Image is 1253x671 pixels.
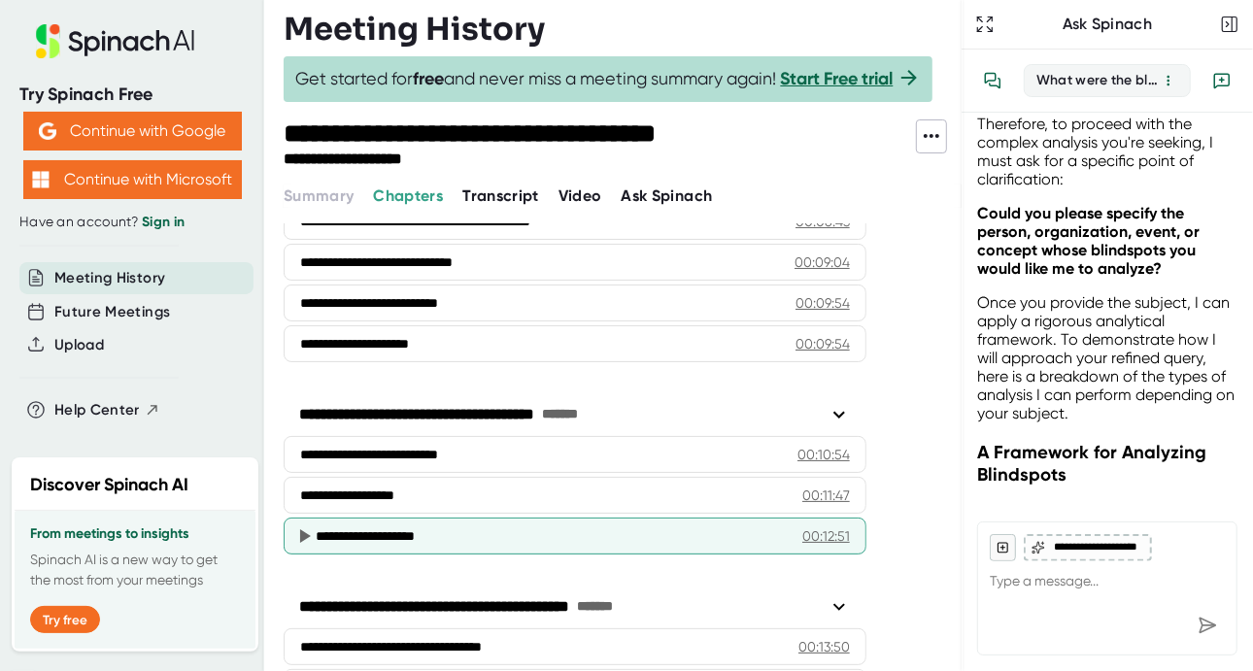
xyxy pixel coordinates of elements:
div: Have an account? [19,214,245,231]
span: Ask Spinach [622,186,713,205]
span: Get started for and never miss a meeting summary again! [296,68,921,90]
img: Aehbyd4JwY73AAAAAElFTkSuQmCC [39,122,56,140]
div: Ask Spinach [999,15,1216,34]
div: 00:10:54 [797,445,850,464]
button: Continue with Microsoft [23,160,242,199]
div: What were the blindspots? [1036,72,1159,89]
div: 00:09:54 [796,334,850,353]
button: Ask Spinach [622,185,713,208]
div: 00:09:04 [795,252,850,272]
button: Try free [30,606,100,633]
button: Close conversation sidebar [1216,11,1243,38]
button: View conversation history [973,61,1012,100]
button: Future Meetings [54,301,170,323]
p: Once you provide the subject, I can apply a rigorous analytical framework. To demonstrate how I w... [977,293,1237,422]
b: free [414,68,445,89]
div: 00:13:50 [798,637,850,656]
span: Transcript [462,186,539,205]
h3: Meeting History [284,11,545,48]
span: Video [559,186,602,205]
div: Try Spinach Free [19,84,245,106]
p: Therefore, to proceed with the complex analysis you're seeking, I must ask for a specific point o... [977,115,1237,188]
button: Continue with Google [23,112,242,151]
span: Summary [284,186,354,205]
button: New conversation [1202,61,1241,100]
strong: Could you please specify the person, organization, event, or concept whose blindspots you would l... [977,204,1200,278]
p: I will tailor my analysis to the specific subject, but it will likely involve examining one or mo... [977,503,1237,577]
h3: From meetings to insights [30,526,240,542]
div: Send message [1190,608,1225,643]
button: Meeting History [54,267,165,289]
h3: A Framework for Analyzing Blindspots [977,441,1237,486]
button: Summary [284,185,354,208]
a: Start Free trial [781,68,894,89]
button: Chapters [373,185,443,208]
div: 00:12:51 [802,526,850,546]
span: Chapters [373,186,443,205]
button: Upload [54,334,104,356]
span: Help Center [54,399,140,421]
a: Sign in [142,214,185,230]
button: Help Center [54,399,160,421]
button: Transcript [462,185,539,208]
div: 00:11:47 [802,486,850,505]
button: Expand to Ask Spinach page [971,11,999,38]
div: 00:09:54 [796,293,850,313]
p: Spinach AI is a new way to get the most from your meetings [30,550,240,590]
button: Video [559,185,602,208]
h2: Discover Spinach AI [30,472,188,498]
